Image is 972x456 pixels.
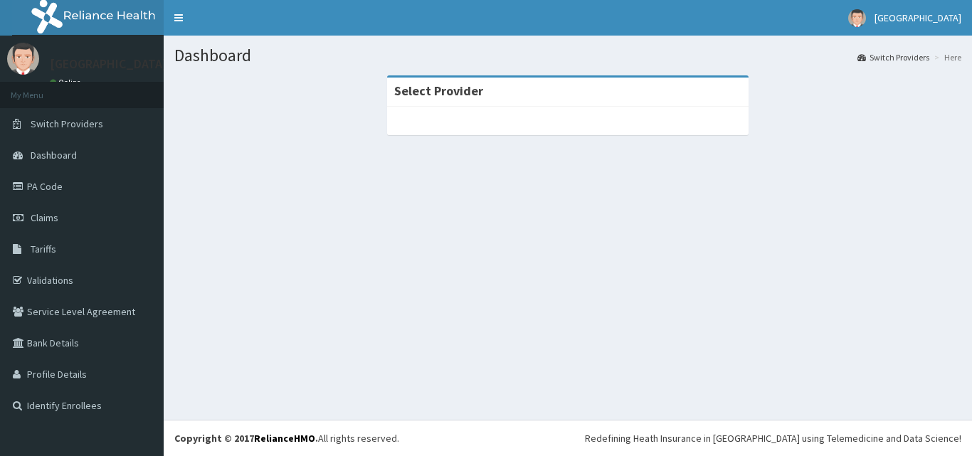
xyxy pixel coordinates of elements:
a: Online [50,78,84,88]
span: Switch Providers [31,117,103,130]
li: Here [931,51,961,63]
span: [GEOGRAPHIC_DATA] [875,11,961,24]
span: Dashboard [31,149,77,161]
img: User Image [7,43,39,75]
span: Claims [31,211,58,224]
h1: Dashboard [174,46,961,65]
a: Switch Providers [857,51,929,63]
footer: All rights reserved. [164,420,972,456]
span: Tariffs [31,243,56,255]
strong: Copyright © 2017 . [174,432,318,445]
div: Redefining Heath Insurance in [GEOGRAPHIC_DATA] using Telemedicine and Data Science! [585,431,961,445]
a: RelianceHMO [254,432,315,445]
strong: Select Provider [394,83,483,99]
p: [GEOGRAPHIC_DATA] [50,58,167,70]
img: User Image [848,9,866,27]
